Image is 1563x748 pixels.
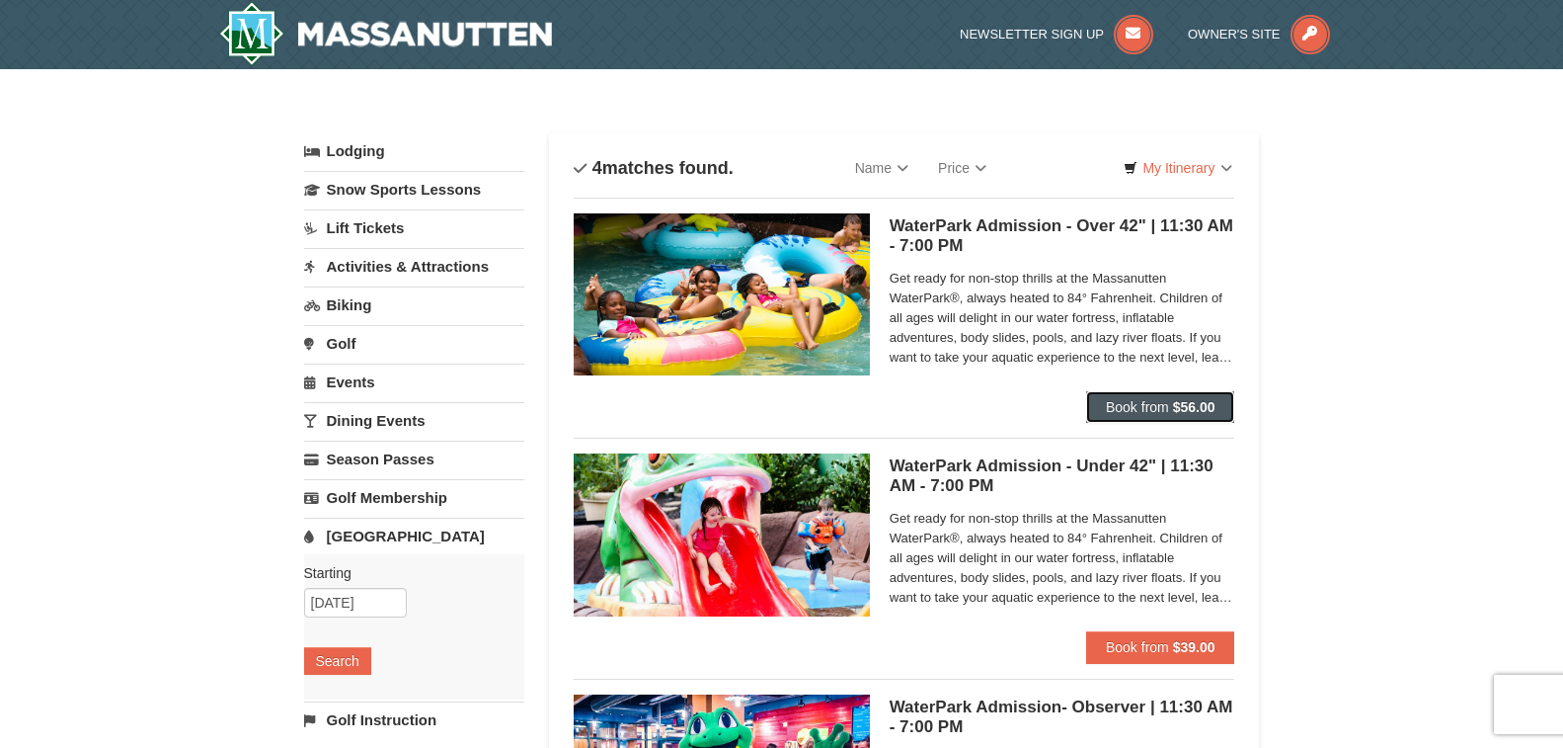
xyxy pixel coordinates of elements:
[1086,631,1235,663] button: Book from $39.00
[890,269,1235,368] span: Get ready for non-stop thrills at the Massanutten WaterPark®, always heated to 84° Fahrenheit. Ch...
[890,698,1235,737] h5: WaterPark Admission- Observer | 11:30 AM - 7:00 PM
[960,27,1104,42] span: Newsletter Sign Up
[890,457,1235,496] h5: WaterPark Admission - Under 42" | 11:30 AM - 7:00 PM
[1173,399,1215,415] strong: $56.00
[304,563,509,583] label: Starting
[1086,391,1235,423] button: Book from $56.00
[304,171,524,208] a: Snow Sports Lessons
[890,216,1235,256] h5: WaterPark Admission - Over 42" | 11:30 AM - 7:00 PM
[574,158,734,178] h4: matches found.
[304,441,524,477] a: Season Passes
[1106,399,1169,415] span: Book from
[923,148,1001,188] a: Price
[1188,27,1330,42] a: Owner's Site
[304,479,524,516] a: Golf Membership
[219,2,553,65] a: Massanutten Resort
[574,213,870,375] img: 6619917-1560-394ba125.jpg
[304,248,524,285] a: Activities & Attractions
[304,287,524,323] a: Biking
[890,509,1235,608] span: Get ready for non-stop thrills at the Massanutten WaterPark®, always heated to 84° Fahrenheit. Ch...
[304,518,524,554] a: [GEOGRAPHIC_DATA]
[574,454,870,616] img: 6619917-1570-0b90b492.jpg
[1111,153,1244,183] a: My Itinerary
[304,402,524,439] a: Dining Events
[219,2,553,65] img: Massanutten Resort Logo
[1188,27,1281,42] span: Owner's Site
[304,133,524,169] a: Lodging
[592,158,602,178] span: 4
[1173,639,1215,655] strong: $39.00
[304,364,524,400] a: Events
[304,209,524,246] a: Lift Tickets
[304,702,524,738] a: Golf Instruction
[304,325,524,362] a: Golf
[304,647,371,675] button: Search
[840,148,923,188] a: Name
[1106,639,1169,655] span: Book from
[960,27,1153,42] a: Newsletter Sign Up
